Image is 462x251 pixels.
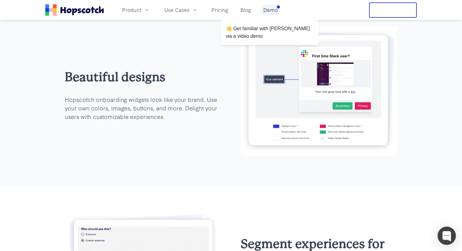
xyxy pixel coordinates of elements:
button: Product [119,5,153,15]
a: Demo [261,5,280,15]
a: Blog [238,5,254,15]
p: 👋 Get familiar with [PERSON_NAME] via a video demo [226,25,314,40]
img: on brand onboarding tour experiences with hopscotch [241,27,397,156]
span: Use Cases [164,6,189,14]
h2: Beautiful designs [65,69,221,85]
button: Free Trial [369,2,417,18]
span: Product [122,6,141,14]
a: Pricing [209,5,231,15]
button: Use Cases [161,5,202,15]
p: Hopscotch onboarding widgets look like your brand. Use your own colors, images, buttons, and more... [65,95,221,121]
a: Home [45,4,104,16]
